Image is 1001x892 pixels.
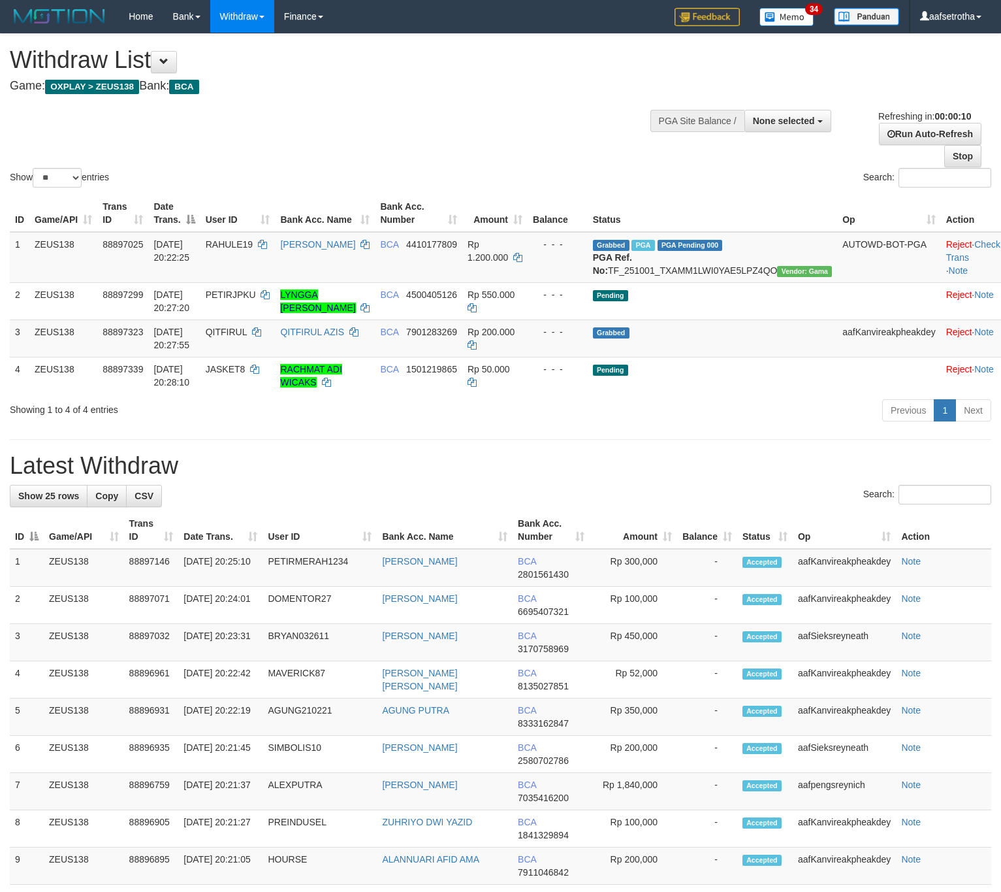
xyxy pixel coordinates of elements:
td: PETIRMERAH1234 [262,549,377,587]
a: [PERSON_NAME] [382,631,457,641]
span: Vendor URL: https://trx31.1velocity.biz [777,266,832,277]
td: Rp 1,840,000 [590,773,677,810]
span: Copy 2580702786 to clipboard [518,755,569,766]
span: Rp 200.000 [468,327,515,337]
td: [DATE] 20:25:10 [178,549,262,587]
div: - - - [533,288,582,301]
span: BCA [380,239,398,250]
td: PREINDUSEL [262,810,377,848]
td: [DATE] 20:21:37 [178,773,262,810]
a: Note [974,327,994,337]
td: Rp 100,000 [590,810,677,848]
th: User ID: activate to sort column ascending [200,195,276,232]
td: Rp 200,000 [590,736,677,773]
a: Note [901,668,921,678]
a: [PERSON_NAME] [382,780,457,790]
th: Amount: activate to sort column ascending [590,512,677,549]
h1: Latest Withdraw [10,453,991,479]
h4: Game: Bank: [10,80,654,93]
div: - - - [533,238,582,251]
th: Op: activate to sort column ascending [837,195,940,232]
label: Show entries [10,168,109,188]
td: 7 [10,773,44,810]
span: BCA [380,364,398,374]
span: Copy 1841329894 to clipboard [518,830,569,840]
span: 88897339 [103,364,143,374]
td: HOURSE [262,848,377,885]
td: Rp 52,000 [590,661,677,699]
a: Note [974,364,994,374]
td: AGUNG210221 [262,699,377,736]
span: Pending [593,365,628,376]
td: Rp 350,000 [590,699,677,736]
span: Accepted [742,706,782,717]
td: AUTOWD-BOT-PGA [837,232,940,283]
span: BCA [518,742,536,753]
td: ZEUS138 [29,232,97,283]
td: 88897146 [124,549,179,587]
td: - [677,587,737,624]
span: Copy 3170758969 to clipboard [518,644,569,654]
td: 5 [10,699,44,736]
a: RACHMAT ADI WICAKS [280,364,342,388]
span: RAHULE19 [206,239,253,250]
span: BCA [518,593,536,604]
td: - [677,848,737,885]
th: Status: activate to sort column ascending [737,512,793,549]
a: Next [955,399,991,421]
td: BRYAN032611 [262,624,377,661]
span: Accepted [742,594,782,605]
td: [DATE] 20:23:31 [178,624,262,661]
td: SIMBOLIS10 [262,736,377,773]
a: LYNGGA [PERSON_NAME] [280,289,355,313]
span: 34 [805,3,823,15]
a: [PERSON_NAME] [382,593,457,604]
span: Marked by aafnoeunsreypich [631,240,654,251]
a: Show 25 rows [10,485,87,507]
span: None selected [753,116,815,126]
td: [DATE] 20:21:27 [178,810,262,848]
span: Rp 1.200.000 [468,239,508,263]
a: CSV [126,485,162,507]
span: Rp 50.000 [468,364,510,374]
td: 88896759 [124,773,179,810]
a: Check Trans [946,239,1000,263]
td: 9 [10,848,44,885]
span: Accepted [742,631,782,642]
span: Copy 7911046842 to clipboard [518,867,569,878]
a: AGUNG PUTRA [382,705,449,716]
span: [DATE] 20:22:25 [153,239,189,263]
span: Copy 7035416200 to clipboard [518,793,569,803]
td: 3 [10,624,44,661]
label: Search: [863,485,991,504]
th: Bank Acc. Number: activate to sort column ascending [375,195,462,232]
td: 6 [10,736,44,773]
th: Amount: activate to sort column ascending [462,195,528,232]
span: Copy 1501219865 to clipboard [406,364,457,374]
td: - [677,810,737,848]
td: ZEUS138 [44,624,124,661]
td: ZEUS138 [44,699,124,736]
th: Bank Acc. Name: activate to sort column ascending [275,195,375,232]
div: - - - [533,363,582,376]
td: - [677,624,737,661]
span: Grabbed [593,240,629,251]
th: Trans ID: activate to sort column ascending [124,512,179,549]
th: Bank Acc. Name: activate to sort column ascending [377,512,513,549]
th: ID: activate to sort column descending [10,512,44,549]
span: PETIRJPKU [206,289,256,300]
span: PGA Pending [658,240,723,251]
td: aafSieksreyneath [793,736,896,773]
td: 88896931 [124,699,179,736]
td: aafKanvireakpheakdey [793,699,896,736]
td: [DATE] 20:22:42 [178,661,262,699]
td: 8 [10,810,44,848]
span: JASKET8 [206,364,246,374]
a: Note [901,556,921,567]
td: ALEXPUTRA [262,773,377,810]
span: OXPLAY > ZEUS138 [45,80,139,94]
td: ZEUS138 [44,810,124,848]
td: Rp 450,000 [590,624,677,661]
a: 1 [934,399,956,421]
td: - [677,736,737,773]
